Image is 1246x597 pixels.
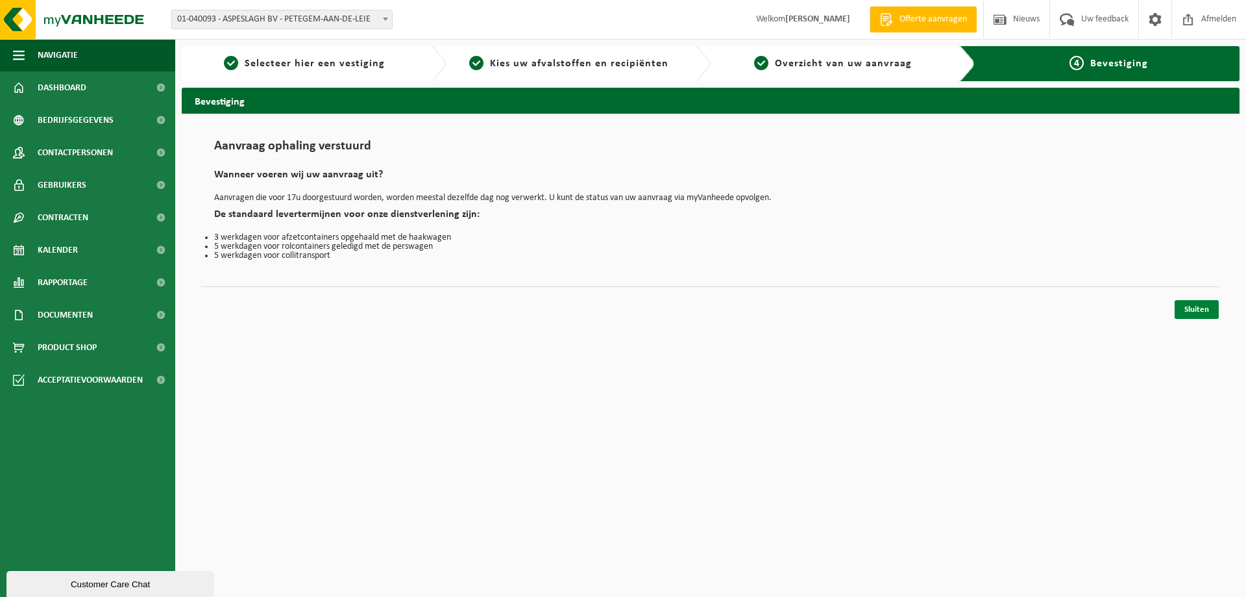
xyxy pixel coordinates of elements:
span: Product Shop [38,331,97,364]
h2: De standaard levertermijnen voor onze dienstverlening zijn: [214,209,1207,227]
span: Acceptatievoorwaarden [38,364,143,396]
span: 01-040093 - ASPESLAGH BV - PETEGEM-AAN-DE-LEIE [171,10,393,29]
p: Aanvragen die voor 17u doorgestuurd worden, worden meestal dezelfde dag nog verwerkt. U kunt de s... [214,194,1207,203]
span: Dashboard [38,71,86,104]
span: Kies uw afvalstoffen en recipiënten [490,58,668,69]
span: 4 [1069,56,1084,70]
span: Documenten [38,299,93,331]
h2: Wanneer voeren wij uw aanvraag uit? [214,170,1207,187]
span: Gebruikers [38,169,86,201]
li: 5 werkdagen voor rolcontainers geledigd met de perswagen [214,242,1207,251]
span: Contactpersonen [38,136,113,169]
a: 3Overzicht van uw aanvraag [717,56,949,71]
span: Rapportage [38,266,88,299]
span: Contracten [38,201,88,234]
span: Navigatie [38,39,78,71]
a: Sluiten [1175,300,1219,319]
span: Bevestiging [1090,58,1148,69]
li: 5 werkdagen voor collitransport [214,251,1207,260]
iframe: chat widget [6,568,217,597]
a: 2Kies uw afvalstoffen en recipiënten [453,56,685,71]
span: Bedrijfsgegevens [38,104,114,136]
span: 01-040093 - ASPESLAGH BV - PETEGEM-AAN-DE-LEIE [172,10,392,29]
span: Overzicht van uw aanvraag [775,58,912,69]
span: Selecteer hier een vestiging [245,58,385,69]
strong: [PERSON_NAME] [785,14,850,24]
span: 2 [469,56,483,70]
span: Offerte aanvragen [896,13,970,26]
a: Offerte aanvragen [870,6,977,32]
span: 3 [754,56,768,70]
h1: Aanvraag ophaling verstuurd [214,140,1207,160]
a: 1Selecteer hier een vestiging [188,56,421,71]
span: Kalender [38,234,78,266]
h2: Bevestiging [182,88,1240,113]
li: 3 werkdagen voor afzetcontainers opgehaald met de haakwagen [214,233,1207,242]
span: 1 [224,56,238,70]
